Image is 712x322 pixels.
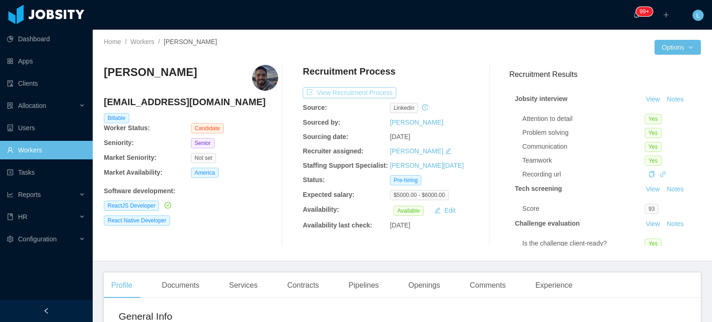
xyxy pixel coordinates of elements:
b: Market Availability: [104,169,163,176]
a: icon: auditClients [7,74,85,93]
div: Services [222,272,265,298]
div: Teamwork [522,156,645,165]
b: Software development : [104,187,175,195]
h3: [PERSON_NAME] [104,65,197,80]
strong: Jobsity interview [515,95,568,102]
span: Yes [645,156,661,166]
img: 45b8b861-7dae-4bb2-ad6e-ffe348f77ea9_689225e56166f-400w.png [252,65,278,91]
i: icon: edit [445,148,451,154]
i: icon: book [7,214,13,220]
a: [PERSON_NAME][DATE] [390,162,464,169]
a: View [642,220,663,227]
b: Expected salary: [303,191,354,198]
span: Billable [104,113,129,123]
a: icon: link [660,170,666,178]
div: Pipelines [341,272,386,298]
span: React Native Developer [104,215,170,226]
a: View [642,185,663,193]
i: icon: history [422,104,428,111]
div: Comments [463,272,513,298]
sup: 1893 [636,7,653,16]
span: Senior [191,138,215,148]
a: icon: userWorkers [7,141,85,159]
span: Allocation [18,102,46,109]
a: icon: check-circle [163,202,171,209]
span: Pre-hiring [390,175,421,185]
span: [DATE] [390,133,410,140]
div: Contracts [280,272,326,298]
strong: Challenge evaluation [515,220,580,227]
a: Workers [130,38,154,45]
div: Documents [154,272,207,298]
span: Not set [191,153,216,163]
a: [PERSON_NAME] [390,147,443,155]
button: Notes [663,184,687,195]
span: [DATE] [390,221,410,229]
i: icon: copy [648,171,655,177]
div: Score [522,204,645,214]
i: icon: setting [7,236,13,242]
div: Profile [104,272,140,298]
button: Notes [663,94,687,105]
div: Communication [522,142,645,152]
div: Attention to detail [522,114,645,124]
div: Is the challenge client-ready? [522,239,645,248]
b: Sourcing date: [303,133,348,140]
b: Sourced by: [303,119,340,126]
i: icon: plus [663,12,669,18]
b: Availability: [303,206,339,213]
i: icon: check-circle [165,202,171,208]
span: linkedin [390,103,418,113]
a: icon: exportView Recruitment Process [303,89,396,96]
div: Recording url [522,170,645,179]
span: Yes [645,239,661,249]
strong: Tech screening [515,185,562,192]
div: Problem solving [522,128,645,138]
a: [PERSON_NAME] [390,119,443,126]
span: / [125,38,127,45]
span: Yes [645,142,661,152]
i: icon: solution [7,102,13,109]
i: icon: line-chart [7,191,13,198]
span: $5000.00 - $6000.00 [390,190,449,200]
button: Optionsicon: down [655,40,701,55]
span: Yes [645,114,661,124]
h4: [EMAIL_ADDRESS][DOMAIN_NAME] [104,95,278,108]
span: [PERSON_NAME] [164,38,217,45]
b: Recruiter assigned: [303,147,363,155]
span: 93 [645,204,658,214]
span: / [158,38,160,45]
span: America [191,168,219,178]
button: icon: editEdit [431,205,459,216]
div: Openings [401,272,448,298]
a: Home [104,38,121,45]
b: Worker Status: [104,124,150,132]
span: Yes [645,128,661,138]
div: Copy [648,170,655,179]
span: Candidate [191,123,224,133]
a: icon: robotUsers [7,119,85,137]
span: L [696,10,700,21]
a: View [642,95,663,103]
b: Staffing Support Specialist: [303,162,388,169]
h3: Recruitment Results [509,69,701,80]
span: Configuration [18,235,57,243]
b: Seniority: [104,139,134,146]
b: Market Seniority: [104,154,157,161]
span: HR [18,213,27,221]
b: Source: [303,104,327,111]
div: Experience [528,272,580,298]
button: Notes [663,219,687,230]
h4: Recruitment Process [303,65,395,78]
a: icon: profileTasks [7,163,85,182]
b: Status: [303,176,324,183]
a: icon: appstoreApps [7,52,85,70]
a: icon: pie-chartDashboard [7,30,85,48]
button: icon: exportView Recruitment Process [303,87,396,98]
span: Reports [18,191,41,198]
i: icon: bell [633,12,640,18]
b: Availability last check: [303,221,372,229]
span: ReactJS Developer [104,201,159,211]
